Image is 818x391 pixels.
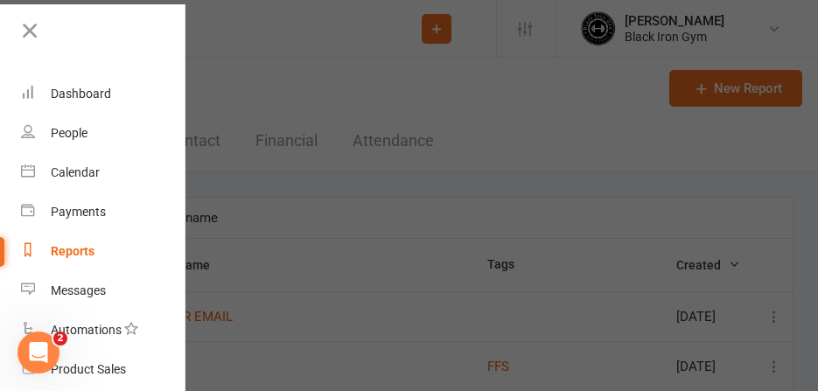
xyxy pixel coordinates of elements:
[21,192,186,232] a: Payments
[51,362,126,376] div: Product Sales
[21,153,186,192] a: Calendar
[51,87,111,101] div: Dashboard
[51,205,106,219] div: Payments
[21,271,186,311] a: Messages
[51,126,87,140] div: People
[21,232,186,271] a: Reports
[21,350,186,389] a: Product Sales
[51,283,106,297] div: Messages
[51,165,100,179] div: Calendar
[51,244,94,258] div: Reports
[17,332,59,374] iframe: Intercom live chat
[21,74,186,114] a: Dashboard
[21,114,186,153] a: People
[51,323,122,337] div: Automations
[53,332,67,346] span: 2
[21,311,186,350] a: Automations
